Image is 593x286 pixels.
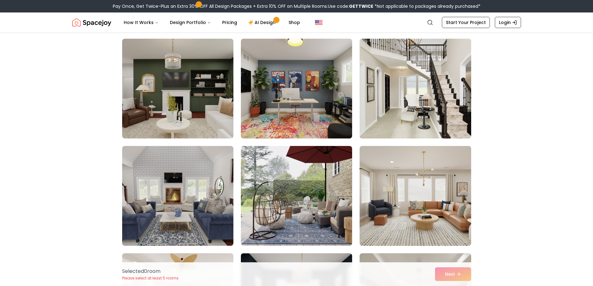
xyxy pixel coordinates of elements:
[495,17,521,28] a: Login
[357,36,474,141] img: Room room-27
[241,146,352,246] img: Room room-29
[328,3,373,9] span: Use code:
[119,16,305,29] nav: Main
[373,3,481,9] span: *Not applicable to packages already purchased*
[165,16,216,29] button: Design Portfolio
[113,3,481,9] div: Pay Once, Get Twice-Plus an Extra 30% OFF All Design Packages + Extra 10% OFF on Multiple Rooms.
[315,19,323,26] img: United States
[122,39,233,138] img: Room room-25
[119,16,164,29] button: How It Works
[241,39,352,138] img: Room room-26
[284,16,305,29] a: Shop
[360,146,471,246] img: Room room-30
[217,16,242,29] a: Pricing
[349,3,373,9] b: GETTWICE
[122,268,179,275] p: Selected 0 room
[72,16,111,29] a: Spacejoy
[122,146,233,246] img: Room room-28
[122,276,179,281] p: Please select at least 5 rooms
[442,17,490,28] a: Start Your Project
[72,12,521,32] nav: Global
[243,16,282,29] a: AI Design
[72,16,111,29] img: Spacejoy Logo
